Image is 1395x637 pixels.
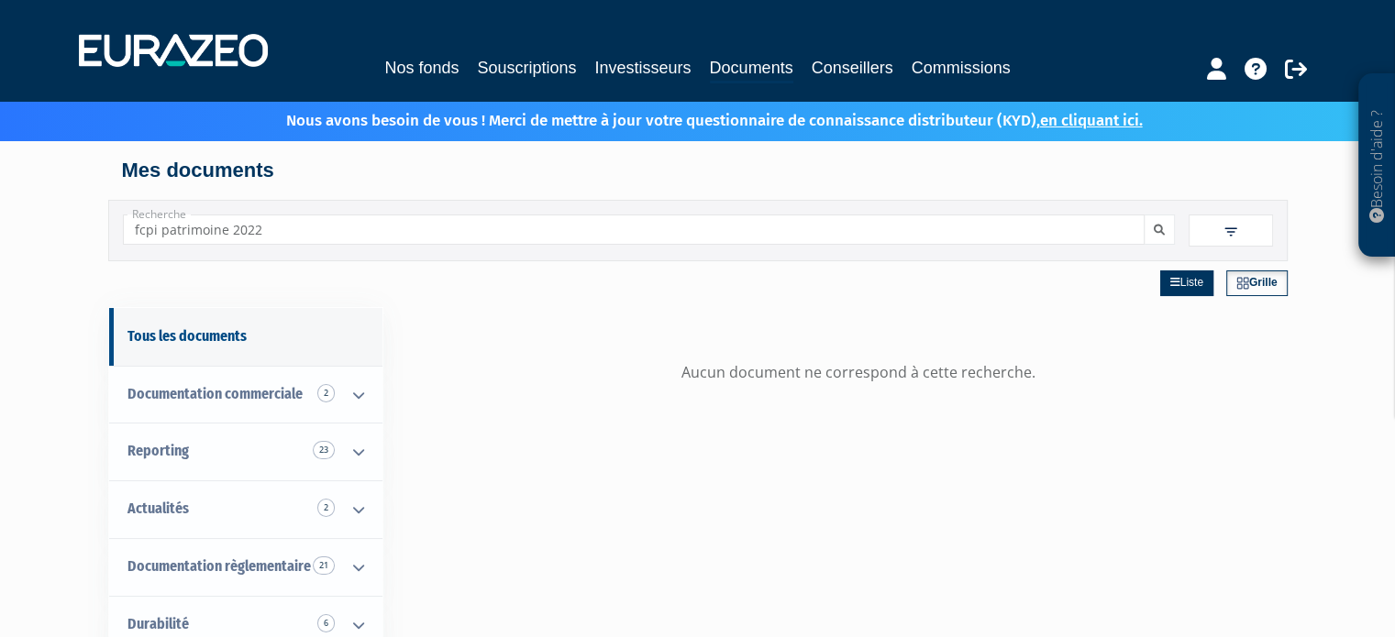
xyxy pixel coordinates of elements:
a: Grille [1226,270,1288,296]
a: Investisseurs [594,55,691,81]
a: Documents [710,55,793,83]
a: Commissions [912,55,1011,81]
a: Liste [1160,270,1213,296]
div: Aucun document ne correspond à cette recherche. [429,362,1288,383]
a: en cliquant ici. [1040,111,1143,130]
a: Conseillers [812,55,893,81]
p: Nous avons besoin de vous ! Merci de mettre à jour votre questionnaire de connaissance distribute... [233,105,1143,132]
a: Tous les documents [109,308,382,366]
span: Documentation commerciale [127,385,303,402]
span: 2 [317,384,335,402]
img: filter.svg [1223,224,1239,240]
span: Documentation règlementaire [127,557,311,575]
span: 2 [317,499,335,517]
span: 23 [313,441,335,459]
span: 6 [317,614,335,632]
a: Documentation commerciale 2 [109,366,382,423]
a: Documentation règlementaire 21 [109,538,382,596]
a: Reporting 23 [109,423,382,480]
span: 21 [313,556,335,575]
a: Actualités 2 [109,480,382,538]
img: grid.svg [1236,277,1249,290]
span: Durabilité [127,615,189,632]
h4: Mes documents [122,159,1274,181]
input: Recherche [123,214,1145,245]
a: Nos fonds [384,55,459,81]
a: Souscriptions [477,55,576,81]
img: 1732889491-logotype_eurazeo_blanc_rvb.png [79,34,268,67]
span: Actualités [127,500,189,517]
span: Reporting [127,442,189,459]
p: Besoin d'aide ? [1367,83,1388,248]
